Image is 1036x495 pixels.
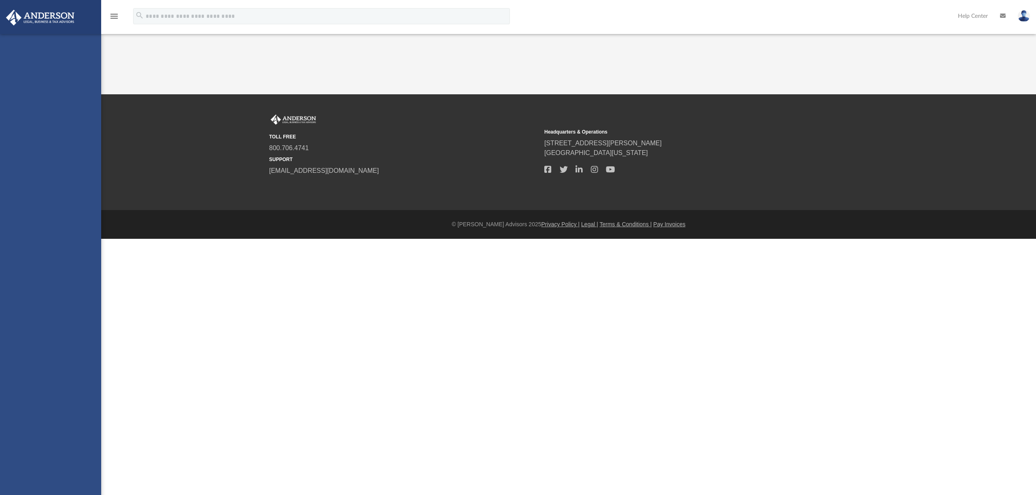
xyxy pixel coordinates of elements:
[653,221,685,227] a: Pay Invoices
[269,156,539,163] small: SUPPORT
[109,15,119,21] a: menu
[544,149,648,156] a: [GEOGRAPHIC_DATA][US_STATE]
[269,115,318,125] img: Anderson Advisors Platinum Portal
[541,221,580,227] a: Privacy Policy |
[135,11,144,20] i: search
[1018,10,1030,22] img: User Pic
[269,167,379,174] a: [EMAIL_ADDRESS][DOMAIN_NAME]
[269,144,309,151] a: 800.706.4741
[581,221,598,227] a: Legal |
[544,140,662,147] a: [STREET_ADDRESS][PERSON_NAME]
[4,10,77,25] img: Anderson Advisors Platinum Portal
[544,128,814,136] small: Headquarters & Operations
[101,220,1036,229] div: © [PERSON_NAME] Advisors 2025
[109,11,119,21] i: menu
[269,133,539,140] small: TOLL FREE
[600,221,652,227] a: Terms & Conditions |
